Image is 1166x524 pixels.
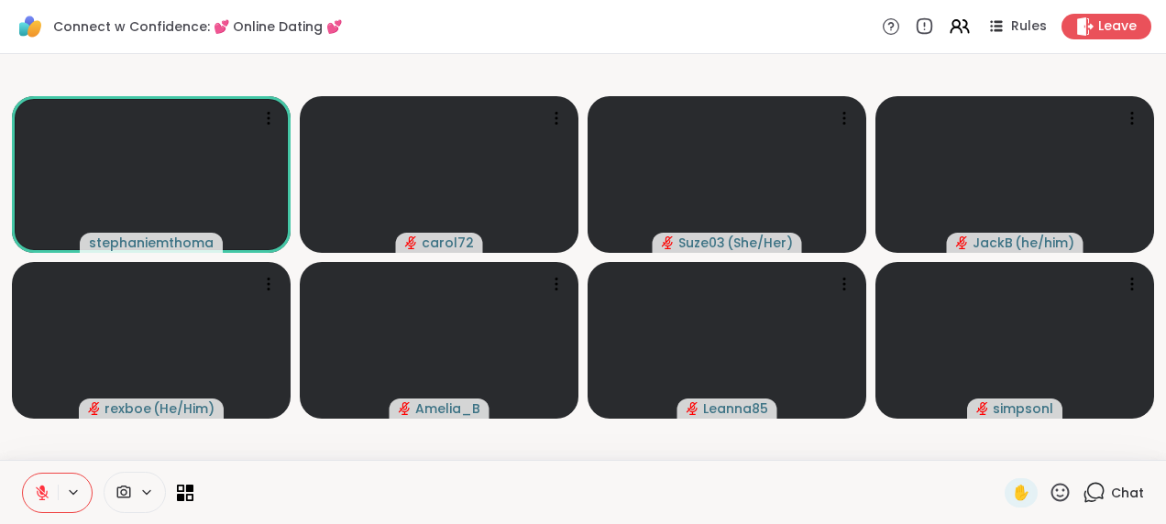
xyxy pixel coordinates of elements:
span: audio-muted [399,402,412,415]
span: Chat [1111,484,1144,502]
span: ( he/him ) [1015,234,1074,252]
span: Connect w Confidence: 💕 Online Dating 💕 [53,17,342,36]
span: ( She/Her ) [727,234,793,252]
span: carol72 [422,234,474,252]
span: Amelia_B [415,399,480,418]
span: JackB [973,234,1013,252]
span: audio-muted [687,402,699,415]
span: Suze03 [678,234,725,252]
span: audio-muted [88,402,101,415]
span: Leanna85 [703,399,768,418]
span: audio-muted [405,236,418,249]
span: audio-muted [662,236,675,249]
span: ✋ [1012,482,1030,504]
span: stephaniemthoma [89,234,214,252]
span: audio-muted [956,236,969,249]
img: ShareWell Logomark [15,11,46,42]
span: Leave [1098,17,1137,36]
span: audio-muted [976,402,989,415]
span: ( He/Him ) [153,399,214,418]
span: rexboe [104,399,151,418]
span: simpsonl [993,399,1053,418]
span: Rules [1011,17,1047,36]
